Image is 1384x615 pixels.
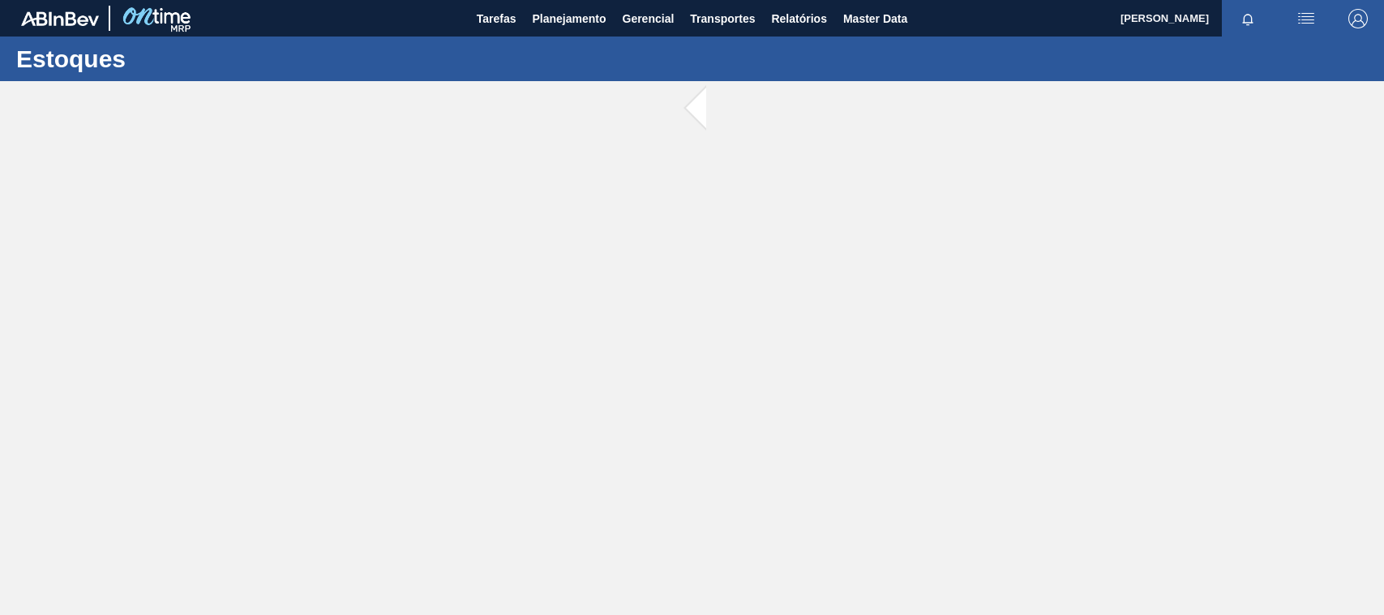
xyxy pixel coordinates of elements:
[690,9,755,28] span: Transportes
[771,9,826,28] span: Relatórios
[21,11,99,26] img: TNhmsLtSVTkK8tSr43FrP2fwEKptu5GPRR3wAAAABJRU5ErkJggg==
[843,9,907,28] span: Master Data
[1222,7,1274,30] button: Notificações
[477,9,516,28] span: Tarefas
[623,9,675,28] span: Gerencial
[16,49,304,68] h1: Estoques
[532,9,606,28] span: Planejamento
[1348,9,1368,28] img: Logout
[1296,9,1316,28] img: userActions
